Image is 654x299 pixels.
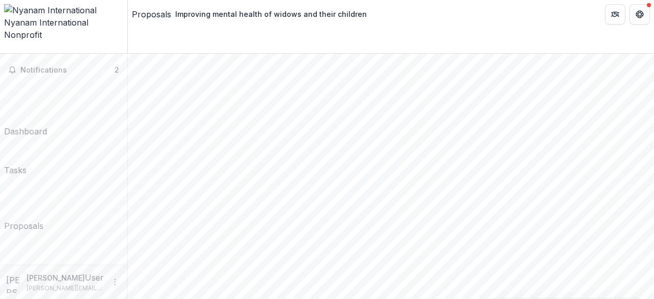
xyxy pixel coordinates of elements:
button: Partners [605,4,625,25]
div: Nyanam International [4,16,123,29]
img: Nyanam International [4,4,123,16]
div: Improving mental health of widows and their children [175,9,367,19]
nav: breadcrumb [132,7,371,21]
span: Nonprofit [4,30,42,40]
button: Get Help [629,4,650,25]
a: Proposals [132,8,171,20]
